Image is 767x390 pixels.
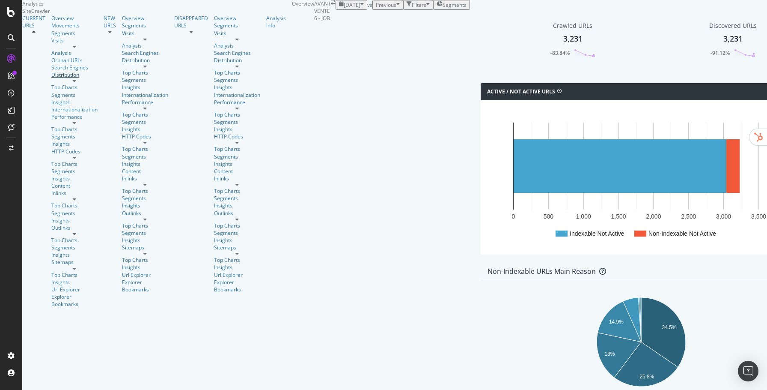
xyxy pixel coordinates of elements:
[51,244,98,251] a: Segments
[51,258,98,266] div: Sitemaps
[51,64,88,71] a: Search Engines
[709,21,757,30] div: Discovered URLs
[122,222,168,229] a: Top Charts
[214,202,260,209] div: Insights
[51,106,98,113] a: Internationalization
[214,42,260,49] div: Analysis
[376,1,396,9] span: Previous
[122,229,168,237] a: Segments
[51,71,98,78] a: Distribution
[51,168,98,175] a: Segments
[22,15,45,29] a: CURRENT URLS
[550,49,570,57] div: -83.84%
[122,244,168,251] div: Sitemaps
[122,118,168,126] a: Segments
[214,126,260,133] a: Insights
[51,210,98,217] a: Segments
[570,230,624,237] text: Indexable Not Active
[214,256,260,264] div: Top Charts
[122,210,168,217] div: Outlinks
[51,37,98,44] a: Visits
[122,111,168,118] a: Top Charts
[214,57,260,64] a: Distribution
[122,202,168,209] a: Insights
[604,351,615,357] text: 18%
[611,213,626,220] text: 1,500
[51,140,98,147] div: Insights
[122,84,168,91] div: Insights
[214,222,260,229] a: Top Charts
[214,99,260,106] a: Performance
[51,30,98,37] a: Segments
[214,153,260,160] a: Segments
[214,30,260,37] a: Visits
[738,361,758,381] div: Open Intercom Messenger
[122,99,168,106] a: Performance
[214,210,260,217] div: Outlinks
[51,251,98,258] a: Insights
[512,213,515,220] text: 0
[563,33,583,45] div: 3,231
[214,111,260,118] div: Top Charts
[51,182,98,189] a: Content
[214,84,260,91] div: Insights
[51,202,98,209] a: Top Charts
[122,126,168,133] a: Insights
[51,126,98,133] div: Top Charts
[51,113,98,120] a: Performance
[122,30,168,37] div: Visits
[214,133,260,140] a: HTTP Codes
[214,175,260,182] div: Inlinks
[122,133,168,140] a: HTTP Codes
[214,69,260,76] a: Top Charts
[51,15,98,22] div: Overview
[51,224,98,231] a: Outlinks
[51,91,98,99] div: Segments
[51,99,98,106] div: Insights
[174,15,208,29] a: DISAPPEARED URLS
[122,271,168,279] a: Url Explorer
[122,22,168,29] a: Segments
[51,148,98,155] a: HTTP Codes
[646,213,661,220] text: 2,000
[214,244,260,251] a: Sitemaps
[104,15,116,29] div: NEW URLS
[214,145,260,153] a: Top Charts
[51,133,98,140] div: Segments
[214,160,260,168] a: Insights
[122,49,159,57] a: Search Engines
[214,118,260,126] a: Segments
[122,76,168,84] a: Segments
[122,168,168,175] a: Content
[553,21,592,30] div: Crawled URLs
[214,229,260,237] div: Segments
[122,15,168,22] a: Overview
[122,145,168,153] a: Top Charts
[122,279,168,293] a: Explorer Bookmarks
[51,279,98,286] a: Insights
[51,160,98,168] a: Top Charts
[214,168,260,175] a: Content
[51,217,98,224] a: Insights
